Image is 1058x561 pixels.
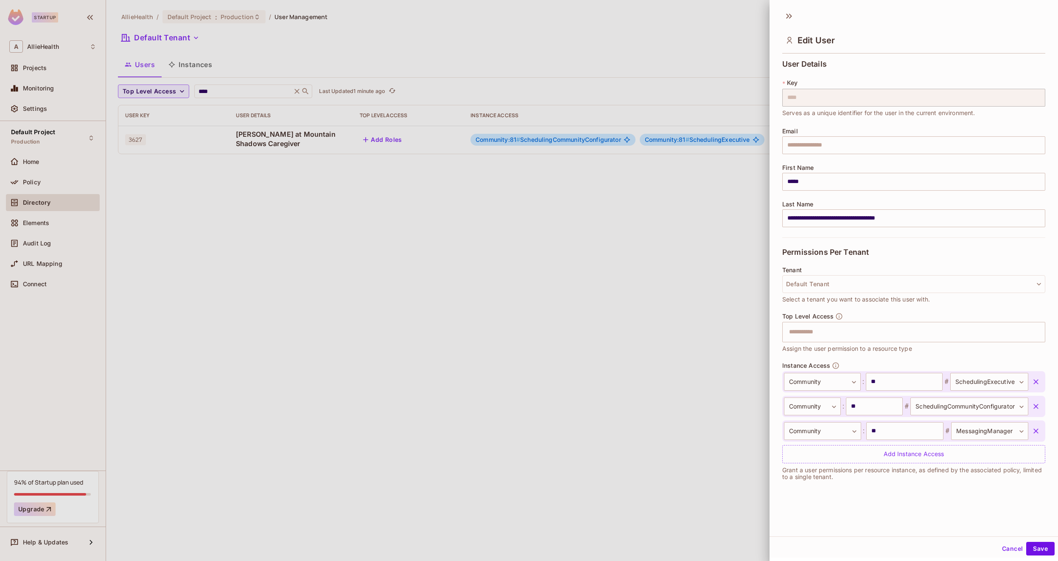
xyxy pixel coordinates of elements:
span: # [943,377,950,387]
button: Cancel [999,542,1026,555]
span: First Name [782,164,814,171]
span: Instance Access [782,362,830,369]
span: Select a tenant you want to associate this user with. [782,295,930,304]
span: Key [787,79,798,86]
button: Save [1026,542,1055,555]
span: : [861,377,866,387]
div: Community [784,422,861,440]
span: Last Name [782,201,813,208]
div: Add Instance Access [782,445,1045,463]
span: User Details [782,60,827,68]
span: Permissions Per Tenant [782,248,869,257]
span: Email [782,128,798,135]
span: # [903,401,910,412]
div: SchedulingExecutive [950,373,1028,391]
span: Top Level Access [782,313,834,320]
span: Tenant [782,267,802,273]
span: Serves as a unique identifier for the user in the current environment. [782,108,975,118]
span: : [841,401,846,412]
div: Community [784,397,841,415]
p: Grant a user permissions per resource instance, as defined by the associated policy, limited to a... [782,467,1045,480]
div: SchedulingCommunityConfigurator [910,397,1028,415]
span: : [861,426,866,436]
span: Edit User [798,35,835,45]
button: Open [1041,331,1042,333]
div: MessagingManager [951,422,1028,440]
span: Assign the user permission to a resource type [782,344,912,353]
div: Community [784,373,861,391]
button: Default Tenant [782,275,1045,293]
span: # [943,426,951,436]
